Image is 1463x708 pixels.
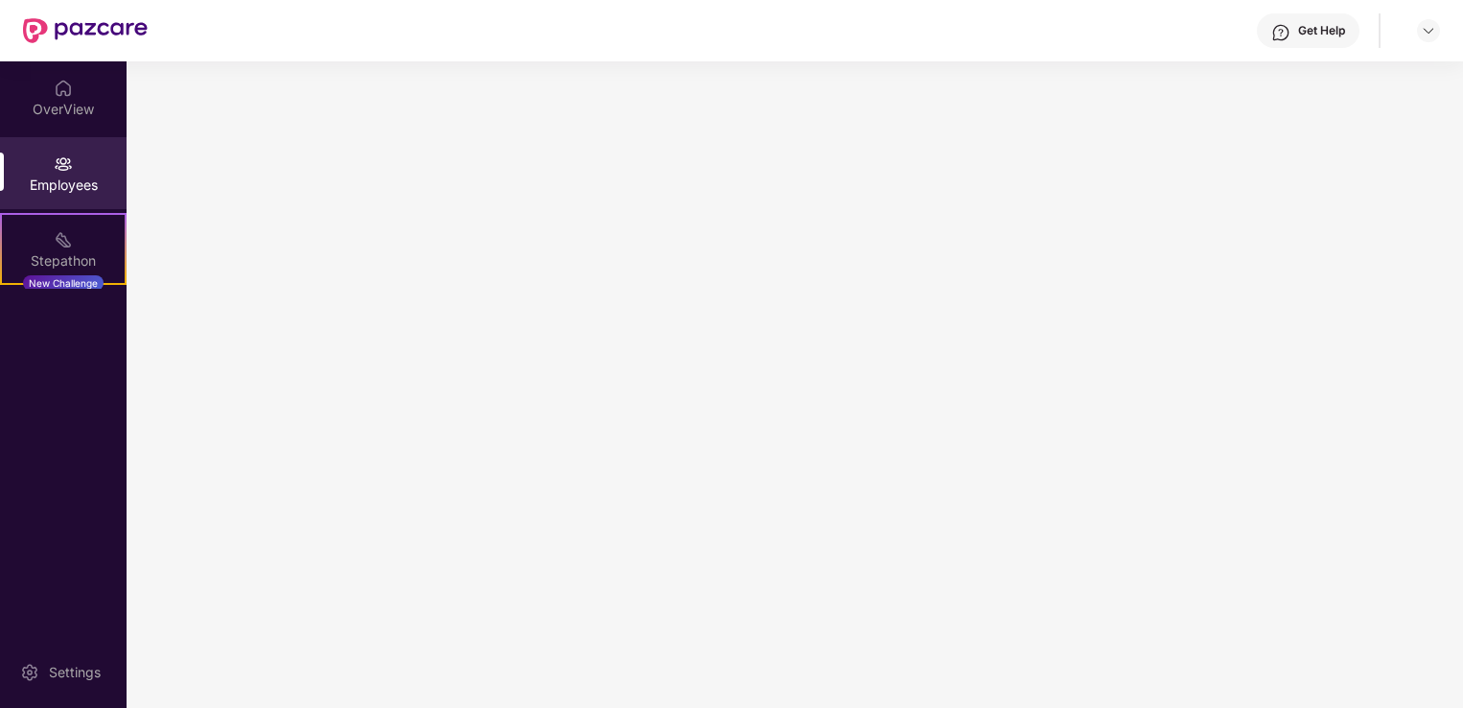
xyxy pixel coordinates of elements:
[1421,23,1436,38] img: svg+xml;base64,PHN2ZyBpZD0iRHJvcGRvd24tMzJ4MzIiIHhtbG5zPSJodHRwOi8vd3d3LnczLm9yZy8yMDAwL3N2ZyIgd2...
[54,154,73,174] img: svg+xml;base64,PHN2ZyBpZD0iRW1wbG95ZWVzIiB4bWxucz0iaHR0cDovL3d3dy53My5vcmcvMjAwMC9zdmciIHdpZHRoPS...
[20,663,39,682] img: svg+xml;base64,PHN2ZyBpZD0iU2V0dGluZy0yMHgyMCIgeG1sbnM9Imh0dHA6Ly93d3cudzMub3JnLzIwMDAvc3ZnIiB3aW...
[1298,23,1345,38] div: Get Help
[23,18,148,43] img: New Pazcare Logo
[54,230,73,249] img: svg+xml;base64,PHN2ZyB4bWxucz0iaHR0cDovL3d3dy53My5vcmcvMjAwMC9zdmciIHdpZHRoPSIyMSIgaGVpZ2h0PSIyMC...
[1271,23,1290,42] img: svg+xml;base64,PHN2ZyBpZD0iSGVscC0zMngzMiIgeG1sbnM9Imh0dHA6Ly93d3cudzMub3JnLzIwMDAvc3ZnIiB3aWR0aD...
[23,275,104,291] div: New Challenge
[2,251,125,271] div: Stepathon
[43,663,106,682] div: Settings
[54,79,73,98] img: svg+xml;base64,PHN2ZyBpZD0iSG9tZSIgeG1sbnM9Imh0dHA6Ly93d3cudzMub3JnLzIwMDAvc3ZnIiB3aWR0aD0iMjAiIG...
